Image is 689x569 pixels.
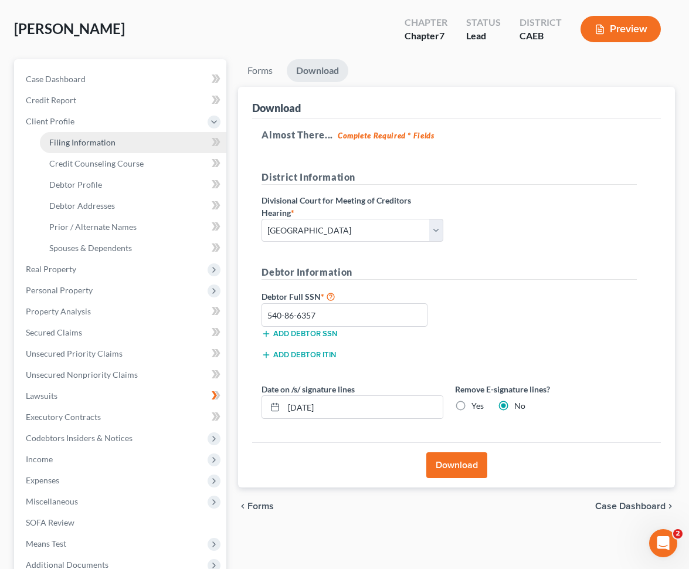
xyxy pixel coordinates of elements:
a: Credit Report [16,90,226,111]
a: Executory Contracts [16,407,226,428]
span: Case Dashboard [26,74,86,84]
i: chevron_left [238,502,247,511]
a: Credit Counseling Course [40,153,226,174]
input: MM/DD/YYYY [284,396,443,418]
div: Status [466,16,501,29]
span: Lawsuits [26,391,57,401]
label: Yes [471,400,484,412]
a: Property Analysis [16,301,226,322]
div: Download [252,101,301,115]
span: Property Analysis [26,306,91,316]
span: Real Property [26,264,76,274]
span: Codebtors Insiders & Notices [26,433,133,443]
input: XXX-XX-XXXX [262,303,427,327]
span: Credit Counseling Course [49,158,144,168]
div: District [520,16,562,29]
span: Executory Contracts [26,412,101,422]
span: 7 [439,30,444,41]
a: Spouses & Dependents [40,238,226,259]
span: Filing Information [49,137,116,147]
button: Download [426,452,487,478]
span: Unsecured Nonpriority Claims [26,370,138,380]
span: [PERSON_NAME] [14,20,125,37]
a: Case Dashboard [16,69,226,90]
i: chevron_right [666,502,675,511]
button: chevron_left Forms [238,502,290,511]
label: Remove E-signature lines? [455,383,637,395]
a: Unsecured Nonpriority Claims [16,364,226,385]
h5: Debtor Information [262,265,637,280]
div: Chapter [405,29,447,43]
iframe: Intercom live chat [649,529,677,557]
span: Personal Property [26,285,93,295]
span: Credit Report [26,95,76,105]
span: Debtor Addresses [49,201,115,211]
a: Forms [238,59,282,82]
span: Means Test [26,538,66,548]
label: Divisional Court for Meeting of Creditors Hearing [262,194,443,219]
a: Case Dashboard chevron_right [595,502,675,511]
span: Forms [247,502,274,511]
button: Preview [581,16,661,42]
button: Add debtor ITIN [262,350,336,360]
button: Add debtor SSN [262,329,337,338]
span: Secured Claims [26,327,82,337]
h5: Almost There... [262,128,651,142]
a: Filing Information [40,132,226,153]
a: Debtor Addresses [40,195,226,216]
span: Case Dashboard [595,502,666,511]
label: Debtor Full SSN [256,289,449,303]
label: Date on /s/ signature lines [262,383,355,395]
span: Miscellaneous [26,496,78,506]
div: Lead [466,29,501,43]
span: Spouses & Dependents [49,243,132,253]
a: Download [287,59,348,82]
span: Prior / Alternate Names [49,222,137,232]
a: SOFA Review [16,512,226,533]
strong: Complete Required * Fields [338,131,435,140]
span: Debtor Profile [49,179,102,189]
div: CAEB [520,29,562,43]
span: Income [26,454,53,464]
span: 2 [673,529,683,538]
a: Debtor Profile [40,174,226,195]
span: Unsecured Priority Claims [26,348,123,358]
a: Prior / Alternate Names [40,216,226,238]
span: SOFA Review [26,517,74,527]
a: Unsecured Priority Claims [16,343,226,364]
a: Lawsuits [16,385,226,407]
a: Secured Claims [16,322,226,343]
label: No [514,400,525,412]
div: Chapter [405,16,447,29]
span: Client Profile [26,116,74,126]
h5: District Information [262,170,637,185]
span: Expenses [26,475,59,485]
